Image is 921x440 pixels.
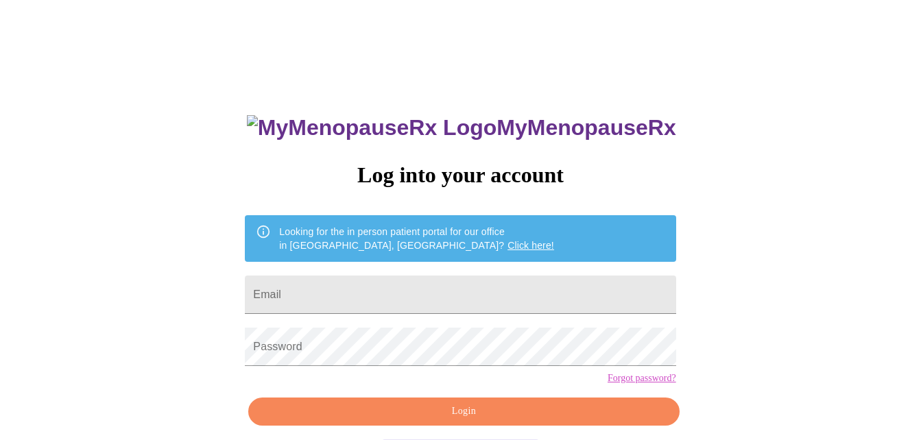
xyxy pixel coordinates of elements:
span: Login [264,403,663,420]
h3: Log into your account [245,162,675,188]
div: Looking for the in person patient portal for our office in [GEOGRAPHIC_DATA], [GEOGRAPHIC_DATA]? [279,219,554,258]
img: MyMenopauseRx Logo [247,115,497,140]
h3: MyMenopauseRx [247,115,676,140]
button: Login [248,398,679,426]
a: Click here! [507,240,554,251]
a: Forgot password? [608,373,676,384]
